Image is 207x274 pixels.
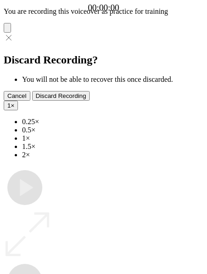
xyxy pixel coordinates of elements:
li: 0.25× [22,118,203,126]
li: 0.5× [22,126,203,134]
li: 1.5× [22,143,203,151]
button: 1× [4,101,18,110]
li: You will not be able to recover this once discarded. [22,75,203,84]
a: 00:00:00 [88,3,119,13]
li: 1× [22,134,203,143]
li: 2× [22,151,203,159]
span: 1 [7,102,11,109]
p: You are recording this voiceover as practice for training [4,7,203,16]
button: Discard Recording [32,91,90,101]
h2: Discard Recording? [4,54,203,66]
button: Cancel [4,91,30,101]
